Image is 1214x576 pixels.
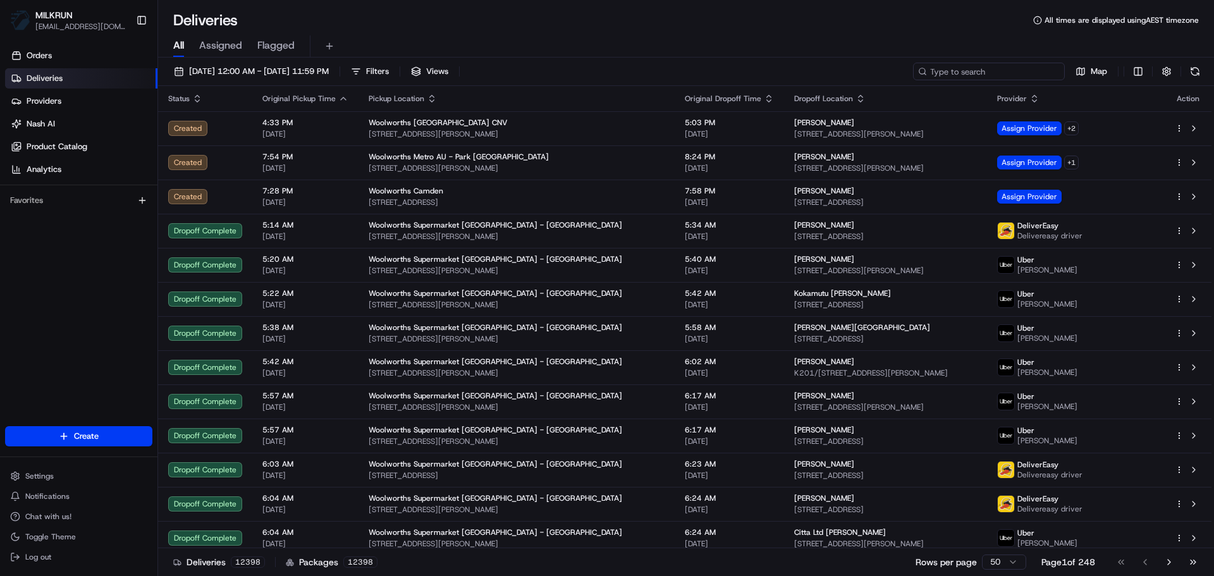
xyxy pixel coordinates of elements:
span: [DATE] [262,266,348,276]
span: Uber [1017,357,1034,367]
span: Toggle Theme [25,532,76,542]
span: 6:17 AM [685,391,774,401]
img: delivereasy_logo.png [998,496,1014,512]
img: uber-new-logo.jpeg [998,530,1014,546]
span: Uber [1017,323,1034,333]
span: [STREET_ADDRESS] [794,436,977,446]
span: [DATE] [262,470,348,481]
span: [PERSON_NAME] [794,186,854,196]
span: [STREET_ADDRESS][PERSON_NAME] [369,266,665,276]
span: Citta Ltd [PERSON_NAME] [794,527,886,537]
span: [STREET_ADDRESS] [794,470,977,481]
span: Woolworths Metro AU - Park [GEOGRAPHIC_DATA] [369,152,549,162]
span: 8:24 PM [685,152,774,162]
span: [DATE] [685,505,774,515]
a: Product Catalog [5,137,157,157]
span: [STREET_ADDRESS] [794,300,977,310]
span: [DATE] [262,505,348,515]
span: [STREET_ADDRESS] [369,470,665,481]
span: [DATE] [685,231,774,242]
button: [EMAIL_ADDRESS][DOMAIN_NAME] [35,21,126,32]
span: Status [168,94,190,104]
span: 5:38 AM [262,322,348,333]
input: Type to search [913,63,1065,80]
span: Original Dropoff Time [685,94,761,104]
span: [DATE] [262,300,348,310]
button: Views [405,63,454,80]
span: [DATE] [262,402,348,412]
span: [DATE] [262,334,348,344]
img: uber-new-logo.jpeg [998,257,1014,273]
span: [DATE] [262,436,348,446]
span: All [173,38,184,53]
span: [STREET_ADDRESS][PERSON_NAME] [369,402,665,412]
span: Analytics [27,164,61,175]
span: [PERSON_NAME] [794,152,854,162]
button: Refresh [1186,63,1204,80]
div: Deliveries [173,556,265,568]
img: MILKRUN [10,10,30,30]
span: [PERSON_NAME] [794,391,854,401]
span: [STREET_ADDRESS][PERSON_NAME] [369,334,665,344]
span: Uber [1017,255,1034,265]
span: Woolworths Supermarket [GEOGRAPHIC_DATA] - [GEOGRAPHIC_DATA] [369,425,622,435]
span: 5:22 AM [262,288,348,298]
span: K201/[STREET_ADDRESS][PERSON_NAME] [794,368,977,378]
span: Kokamutu [PERSON_NAME] [794,288,891,298]
span: [PERSON_NAME] [1017,538,1077,548]
span: 5:57 AM [262,425,348,435]
button: +2 [1064,121,1079,135]
span: Flagged [257,38,295,53]
span: Filters [366,66,389,77]
span: [STREET_ADDRESS][PERSON_NAME] [794,129,977,139]
span: [PERSON_NAME] [794,118,854,128]
span: 6:24 AM [685,527,774,537]
span: Notifications [25,491,70,501]
span: Orders [27,50,52,61]
span: [DATE] 12:00 AM - [DATE] 11:59 PM [189,66,329,77]
span: Views [426,66,448,77]
span: Woolworths [GEOGRAPHIC_DATA] CNV [369,118,508,128]
img: uber-new-logo.jpeg [998,291,1014,307]
span: [STREET_ADDRESS][PERSON_NAME] [794,163,977,173]
span: Assign Provider [997,190,1062,204]
span: Product Catalog [27,141,87,152]
span: 6:04 AM [262,527,348,537]
span: Woolworths Supermarket [GEOGRAPHIC_DATA] - [GEOGRAPHIC_DATA] [369,254,622,264]
span: Dropoff Location [794,94,853,104]
span: [STREET_ADDRESS][PERSON_NAME] [369,505,665,515]
span: [DATE] [685,402,774,412]
span: 6:23 AM [685,459,774,469]
span: [STREET_ADDRESS][PERSON_NAME] [794,539,977,549]
a: Providers [5,91,157,111]
span: Original Pickup Time [262,94,336,104]
span: Woolworths Supermarket [GEOGRAPHIC_DATA] - [GEOGRAPHIC_DATA] [369,459,622,469]
a: Orders [5,46,157,66]
span: [PERSON_NAME] [794,493,854,503]
button: Create [5,426,152,446]
span: [PERSON_NAME] [1017,333,1077,343]
span: 5:40 AM [685,254,774,264]
span: [PERSON_NAME] [794,220,854,230]
span: [PERSON_NAME] [1017,367,1077,377]
span: Providers [27,95,61,107]
span: Delivereasy driver [1017,504,1082,514]
span: [DATE] [685,300,774,310]
span: [STREET_ADDRESS][PERSON_NAME] [369,163,665,173]
span: [DATE] [262,231,348,242]
span: 6:24 AM [685,493,774,503]
div: Page 1 of 248 [1041,556,1095,568]
span: [STREET_ADDRESS][PERSON_NAME] [369,539,665,549]
button: Map [1070,63,1113,80]
button: Settings [5,467,152,485]
button: Chat with us! [5,508,152,525]
img: uber-new-logo.jpeg [998,427,1014,444]
span: Pickup Location [369,94,424,104]
span: [DATE] [262,129,348,139]
span: 7:54 PM [262,152,348,162]
div: 12398 [343,556,377,568]
span: Provider [997,94,1027,104]
span: [PERSON_NAME] [1017,299,1077,309]
span: [DATE] [262,539,348,549]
